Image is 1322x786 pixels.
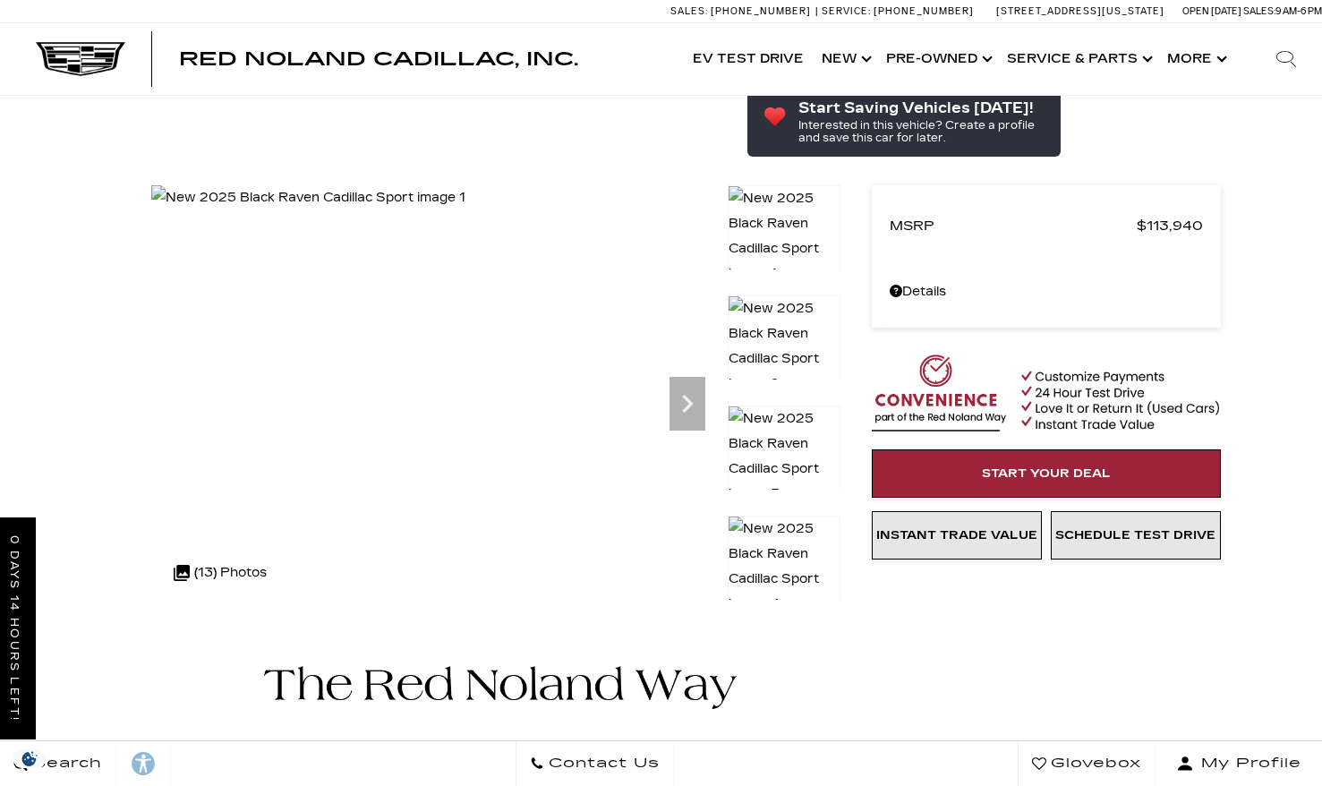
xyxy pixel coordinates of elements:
[28,751,102,776] span: Search
[1051,511,1221,560] a: Schedule Test Drive
[822,5,871,17] span: Service:
[998,23,1158,95] a: Service & Parts
[1046,751,1141,776] span: Glovebox
[815,6,978,16] a: Service: [PHONE_NUMBER]
[1018,741,1156,786] a: Glovebox
[1055,528,1215,543] span: Schedule Test Drive
[36,42,125,76] img: Cadillac Dark Logo with Cadillac White Text
[1243,5,1275,17] span: Sales:
[1156,741,1322,786] button: Open user profile menu
[670,377,705,431] div: Next
[516,741,674,786] a: Contact Us
[890,213,1203,238] a: MSRP $113,940
[996,5,1164,17] a: [STREET_ADDRESS][US_STATE]
[1194,751,1301,776] span: My Profile
[1158,23,1232,95] button: More
[711,5,811,17] span: [PHONE_NUMBER]
[1182,5,1241,17] span: Open [DATE]
[890,213,1137,238] span: MSRP
[1275,5,1322,17] span: 9 AM-6 PM
[9,749,50,768] img: Opt-Out Icon
[728,185,840,287] img: New 2025 Black Raven Cadillac Sport image 1
[670,5,708,17] span: Sales:
[982,466,1111,481] span: Start Your Deal
[165,551,276,594] div: (13) Photos
[874,5,974,17] span: [PHONE_NUMBER]
[544,751,660,776] span: Contact Us
[670,6,815,16] a: Sales: [PHONE_NUMBER]
[872,511,1042,560] a: Instant Trade Value
[684,23,813,95] a: EV Test Drive
[877,23,998,95] a: Pre-Owned
[876,528,1037,543] span: Instant Trade Value
[728,295,840,397] img: New 2025 Black Raven Cadillac Sport image 2
[151,185,465,210] img: New 2025 Black Raven Cadillac Sport image 1
[179,50,578,68] a: Red Noland Cadillac, Inc.
[179,48,578,70] span: Red Noland Cadillac, Inc.
[813,23,877,95] a: New
[728,406,840,508] img: New 2025 Black Raven Cadillac Sport image 3
[890,279,1203,304] a: Details
[1137,213,1203,238] span: $113,940
[728,516,840,618] img: New 2025 Black Raven Cadillac Sport image 4
[872,449,1221,498] a: Start Your Deal
[9,749,50,768] section: Click to Open Cookie Consent Modal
